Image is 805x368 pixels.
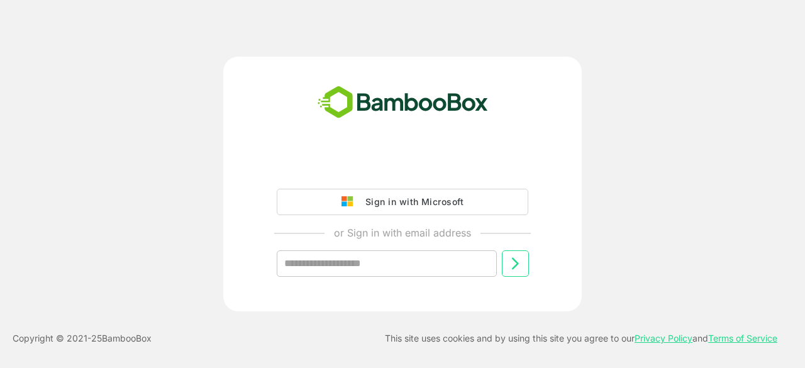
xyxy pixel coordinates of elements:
p: This site uses cookies and by using this site you agree to our and [385,331,777,346]
img: bamboobox [311,82,495,123]
a: Privacy Policy [635,333,692,343]
div: Sign in with Microsoft [359,194,464,210]
p: Copyright © 2021- 25 BambooBox [13,331,152,346]
p: or Sign in with email address [334,225,471,240]
img: google [341,196,359,208]
button: Sign in with Microsoft [277,189,528,215]
a: Terms of Service [708,333,777,343]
